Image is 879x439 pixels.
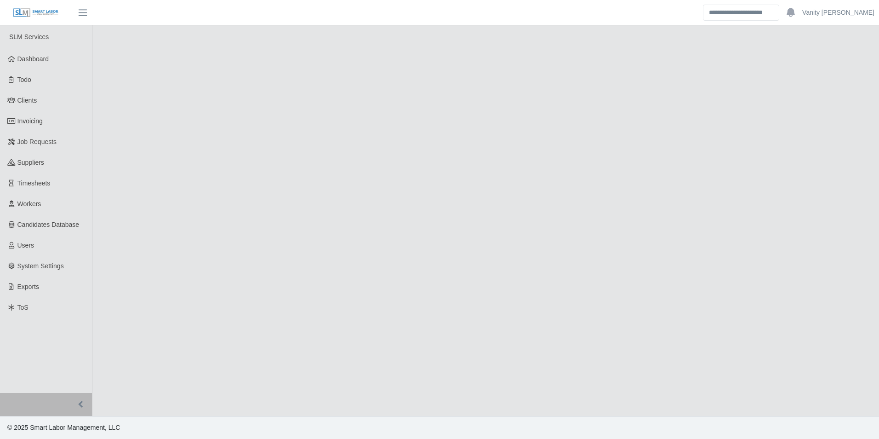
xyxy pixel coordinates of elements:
span: © 2025 Smart Labor Management, LLC [7,424,120,431]
span: Candidates Database [17,221,80,228]
span: ToS [17,304,29,311]
span: Invoicing [17,117,43,125]
span: System Settings [17,262,64,270]
span: Users [17,242,34,249]
input: Search [703,5,779,21]
span: SLM Services [9,33,49,40]
span: Clients [17,97,37,104]
span: Suppliers [17,159,44,166]
span: Timesheets [17,179,51,187]
img: SLM Logo [13,8,59,18]
span: Exports [17,283,39,290]
span: Todo [17,76,31,83]
span: Workers [17,200,41,208]
a: Vanity [PERSON_NAME] [802,8,874,17]
span: Job Requests [17,138,57,145]
span: Dashboard [17,55,49,63]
